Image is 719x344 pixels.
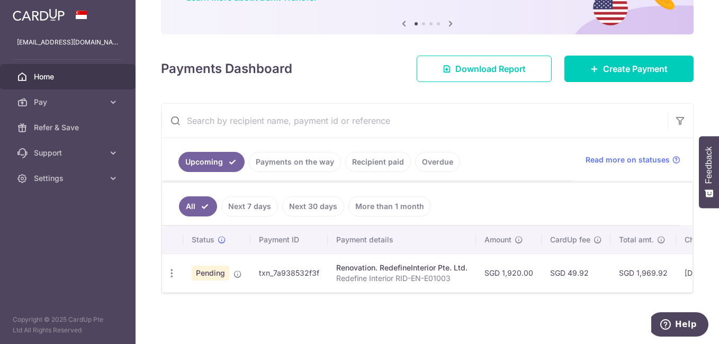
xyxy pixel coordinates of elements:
[336,273,468,284] p: Redefine Interior RID-EN-E01003
[249,152,341,172] a: Payments on the way
[484,234,511,245] span: Amount
[34,122,104,133] span: Refer & Save
[328,226,476,254] th: Payment details
[336,262,468,273] div: Renovation. RedefineInterior Pte. Ltd.
[192,234,214,245] span: Status
[586,155,680,165] a: Read more on statuses
[17,37,119,48] p: [EMAIL_ADDRESS][DOMAIN_NAME]
[221,196,278,216] a: Next 7 days
[550,234,590,245] span: CardUp fee
[345,152,411,172] a: Recipient paid
[34,173,104,184] span: Settings
[619,234,654,245] span: Total amt.
[699,136,719,208] button: Feedback - Show survey
[250,226,328,254] th: Payment ID
[179,196,217,216] a: All
[610,254,676,292] td: SGD 1,969.92
[704,147,714,184] span: Feedback
[564,56,694,82] a: Create Payment
[34,148,104,158] span: Support
[161,104,668,138] input: Search by recipient name, payment id or reference
[476,254,542,292] td: SGD 1,920.00
[603,62,668,75] span: Create Payment
[178,152,245,172] a: Upcoming
[417,56,552,82] a: Download Report
[192,266,229,280] span: Pending
[651,312,708,339] iframe: Opens a widget where you can find more information
[250,254,328,292] td: txn_7a938532f3f
[348,196,431,216] a: More than 1 month
[13,8,65,21] img: CardUp
[282,196,344,216] a: Next 30 days
[161,59,292,78] h4: Payments Dashboard
[415,152,460,172] a: Overdue
[34,71,104,82] span: Home
[586,155,670,165] span: Read more on statuses
[34,97,104,107] span: Pay
[455,62,526,75] span: Download Report
[542,254,610,292] td: SGD 49.92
